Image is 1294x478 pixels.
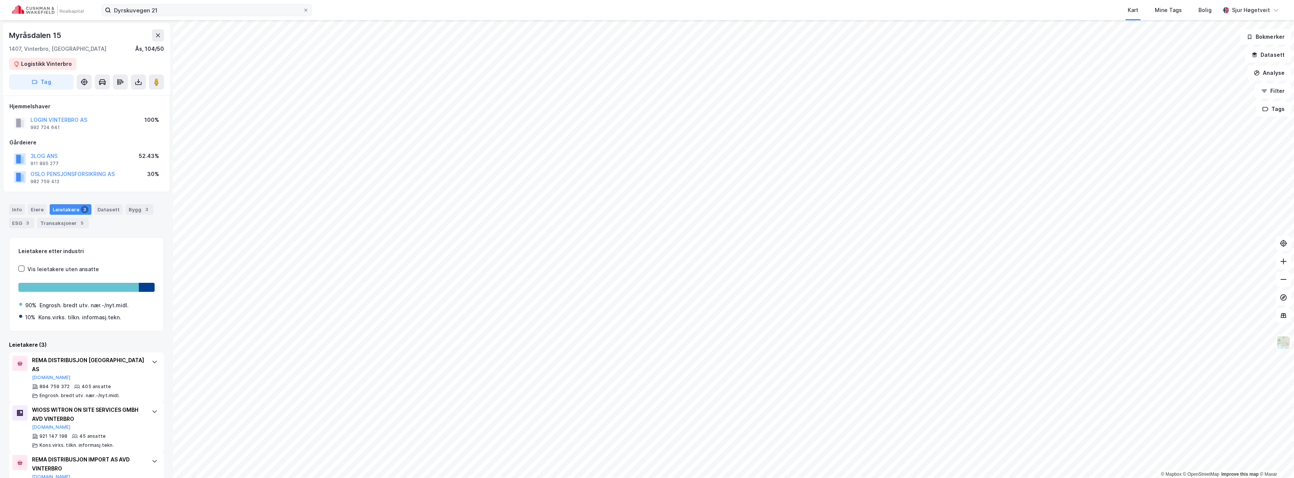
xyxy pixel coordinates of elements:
div: Bolig [1198,6,1212,15]
div: Gårdeiere [9,138,164,147]
div: Sjur Høgetveit [1232,6,1270,15]
button: Tag [9,74,74,90]
div: 921 147 198 [39,433,67,439]
div: Engrosh. bredt utv. nær.-/nyt.midl. [39,301,129,310]
div: Leietakere (3) [9,340,164,349]
div: 30% [147,170,159,179]
div: Ås, 104/50 [135,44,164,53]
img: cushman-wakefield-realkapital-logo.202ea83816669bd177139c58696a8fa1.svg [12,5,84,15]
div: Kart [1128,6,1138,15]
div: 911 895 277 [30,161,59,167]
div: WIOSS WITRON ON SITE SERVICES GMBH AVD VINTERBRO [32,405,144,423]
div: 5 [78,219,86,227]
div: 1407, Vinterbro, [GEOGRAPHIC_DATA] [9,44,106,53]
div: 90% [25,301,36,310]
div: REMA DISTRIBUSJON [GEOGRAPHIC_DATA] AS [32,356,144,374]
div: 982 759 412 [30,179,59,185]
div: Myråsdalen 15 [9,29,62,41]
div: Eiere [28,204,47,215]
div: ESG [9,218,34,228]
div: 3 [143,206,150,213]
input: Søk på adresse, matrikkel, gårdeiere, leietakere eller personer [111,5,303,16]
div: 3 [81,206,88,213]
div: 992 724 641 [30,124,60,131]
a: Mapbox [1161,472,1182,477]
button: Tags [1256,102,1291,117]
div: REMA DISTRIBUSJON IMPORT AS AVD VINTERBRO [32,455,144,473]
div: 100% [144,115,159,124]
div: Hjemmelshaver [9,102,164,111]
button: [DOMAIN_NAME] [32,375,71,381]
img: Z [1276,335,1291,350]
button: [DOMAIN_NAME] [32,424,71,430]
div: 45 ansatte [79,433,106,439]
div: 894 759 372 [39,384,70,390]
a: OpenStreetMap [1183,472,1220,477]
div: 3 [24,219,31,227]
button: Filter [1255,83,1291,99]
button: Analyse [1247,65,1291,80]
div: Transaksjoner [37,218,89,228]
button: Datasett [1245,47,1291,62]
div: Vis leietakere uten ansatte [27,265,99,274]
div: Kons.virks. tilkn. informasj.tekn. [38,313,121,322]
div: Leietakere etter industri [18,247,155,256]
div: 52.43% [139,152,159,161]
div: Bygg [126,204,153,215]
div: Datasett [94,204,123,215]
div: Logistikk Vinterbro [21,59,72,68]
a: Improve this map [1221,472,1259,477]
div: Info [9,204,25,215]
div: Kons.virks. tilkn. informasj.tekn. [39,442,114,448]
div: Leietakere [50,204,91,215]
div: Mine Tags [1155,6,1182,15]
div: Engrosh. bredt utv. nær.-/nyt.midl. [39,393,120,399]
div: 10% [25,313,35,322]
iframe: Chat Widget [1256,442,1294,478]
div: 405 ansatte [82,384,111,390]
button: Bokmerker [1240,29,1291,44]
div: Kontrollprogram for chat [1256,442,1294,478]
